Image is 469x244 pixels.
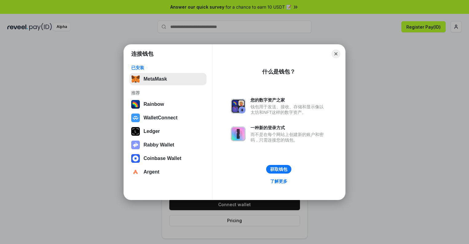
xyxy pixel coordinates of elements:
img: svg+xml,%3Csvg%20xmlns%3D%22http%3A%2F%2Fwww.w3.org%2F2000%2Fsvg%22%20fill%3D%22none%22%20viewBox... [131,141,140,149]
button: Ledger [129,125,207,138]
div: WalletConnect [144,115,178,121]
div: MetaMask [144,76,167,82]
button: Rainbow [129,98,207,110]
div: 了解更多 [270,178,287,184]
img: svg+xml,%3Csvg%20xmlns%3D%22http%3A%2F%2Fwww.w3.org%2F2000%2Fsvg%22%20fill%3D%22none%22%20viewBox... [231,99,246,114]
div: 推荐 [131,90,205,96]
div: Rabby Wallet [144,142,174,148]
img: svg+xml,%3Csvg%20xmlns%3D%22http%3A%2F%2Fwww.w3.org%2F2000%2Fsvg%22%20width%3D%2228%22%20height%3... [131,127,140,136]
div: Rainbow [144,102,164,107]
div: 您的数字资产之家 [250,97,327,103]
button: Close [332,50,340,58]
button: Coinbase Wallet [129,152,207,165]
button: Argent [129,166,207,178]
img: svg+xml,%3Csvg%20width%3D%22120%22%20height%3D%22120%22%20viewBox%3D%220%200%20120%20120%22%20fil... [131,100,140,109]
img: svg+xml,%3Csvg%20xmlns%3D%22http%3A%2F%2Fwww.w3.org%2F2000%2Fsvg%22%20fill%3D%22none%22%20viewBox... [231,126,246,141]
div: Coinbase Wallet [144,156,181,161]
div: 获取钱包 [270,166,287,172]
button: 获取钱包 [266,165,291,174]
img: svg+xml,%3Csvg%20width%3D%2228%22%20height%3D%2228%22%20viewBox%3D%220%200%2028%2028%22%20fill%3D... [131,154,140,163]
img: svg+xml,%3Csvg%20fill%3D%22none%22%20height%3D%2233%22%20viewBox%3D%220%200%2035%2033%22%20width%... [131,75,140,83]
div: 什么是钱包？ [262,68,295,75]
img: svg+xml,%3Csvg%20width%3D%2228%22%20height%3D%2228%22%20viewBox%3D%220%200%2028%2028%22%20fill%3D... [131,168,140,176]
div: 已安装 [131,65,205,70]
div: 而不是在每个网站上创建新的账户和密码，只需连接您的钱包。 [250,132,327,143]
div: Argent [144,169,160,175]
div: 钱包用于发送、接收、存储和显示像以太坊和NFT这样的数字资产。 [250,104,327,115]
div: Ledger [144,129,160,134]
button: Rabby Wallet [129,139,207,151]
a: 了解更多 [266,177,291,185]
h1: 连接钱包 [131,50,153,58]
button: MetaMask [129,73,207,85]
button: WalletConnect [129,112,207,124]
div: 一种新的登录方式 [250,125,327,130]
img: svg+xml,%3Csvg%20width%3D%2228%22%20height%3D%2228%22%20viewBox%3D%220%200%2028%2028%22%20fill%3D... [131,114,140,122]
